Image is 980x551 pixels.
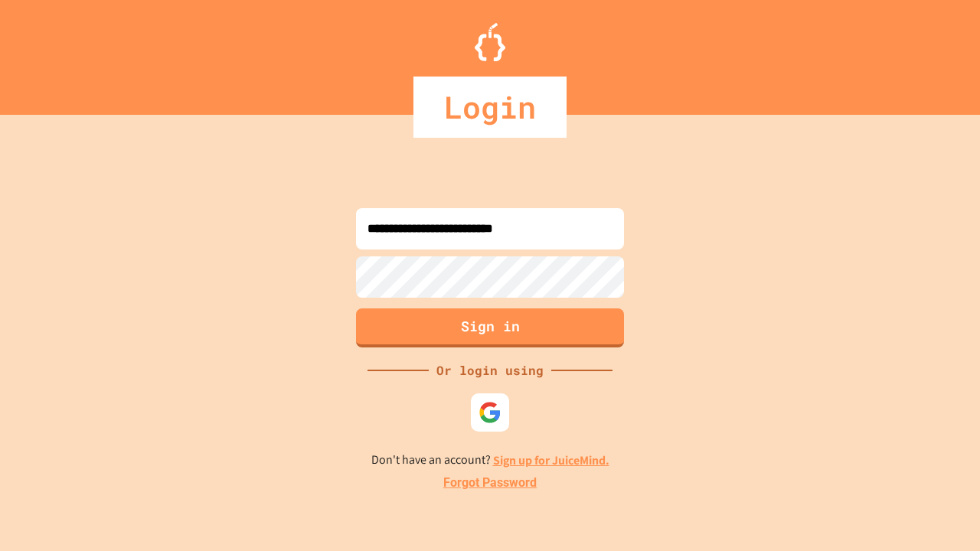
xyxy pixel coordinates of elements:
div: Or login using [429,361,551,380]
img: google-icon.svg [479,401,501,424]
p: Don't have an account? [371,451,609,470]
a: Sign up for JuiceMind. [493,452,609,468]
a: Forgot Password [443,474,537,492]
button: Sign in [356,308,624,347]
div: Login [413,77,567,138]
img: Logo.svg [475,23,505,61]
